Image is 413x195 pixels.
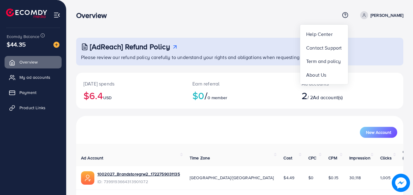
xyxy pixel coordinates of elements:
img: logo [6,9,47,18]
a: 1002027_Brandstoregrw2_1722759031135 [97,171,180,177]
p: [PERSON_NAME] [371,12,403,19]
span: Ad Account [81,155,103,161]
span: Contact Support [306,44,342,51]
a: [PERSON_NAME] [358,11,403,19]
span: $0 [308,175,313,181]
a: My ad accounts [5,71,62,83]
span: [GEOGRAPHIC_DATA]/[GEOGRAPHIC_DATA] [190,175,274,181]
h3: [AdReach] Refund Policy [90,42,170,51]
h2: / 2 [302,90,369,101]
span: Term and policy [306,57,341,65]
span: About Us [306,71,326,78]
h2: $6.4 [83,90,178,101]
span: USD [103,95,112,101]
a: Payment [5,86,62,99]
span: Overview [19,59,38,65]
span: CPC [308,155,316,161]
p: Earn referral [192,80,287,87]
span: Ecomdy Balance [7,33,39,40]
span: Help Center [306,30,333,38]
span: Time Zone [190,155,210,161]
span: Payment [19,89,36,96]
a: Overview [5,56,62,68]
span: Impression [349,155,371,161]
p: Please review our refund policy carefully to understand your rights and obligations when requesti... [81,54,400,61]
h2: $0 [192,90,287,101]
img: image [53,42,59,48]
span: 30,118 [349,175,361,181]
img: ic-ads-acc.e4c84228.svg [81,171,94,185]
a: Product Links [5,102,62,114]
h3: Overview [76,11,112,20]
p: [DATE] spends [83,80,178,87]
span: CTR (%) [403,149,411,161]
span: Clicks [380,155,392,161]
span: 2 [302,89,307,103]
span: 1,005 [380,175,391,181]
span: $44.35 [7,40,26,49]
span: Ad account(s) [313,94,343,101]
button: New Account [360,127,397,138]
span: $0.15 [328,175,338,181]
span: Cost [283,155,292,161]
span: CPM [328,155,337,161]
span: New Account [366,130,391,134]
span: $4.49 [283,175,294,181]
img: menu [53,12,60,19]
span: Product Links [19,105,46,111]
span: ID: 7399193664313901072 [97,179,180,185]
span: / [205,89,208,103]
img: image [392,174,410,192]
span: 0 member [208,95,227,101]
span: My ad accounts [19,74,50,80]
